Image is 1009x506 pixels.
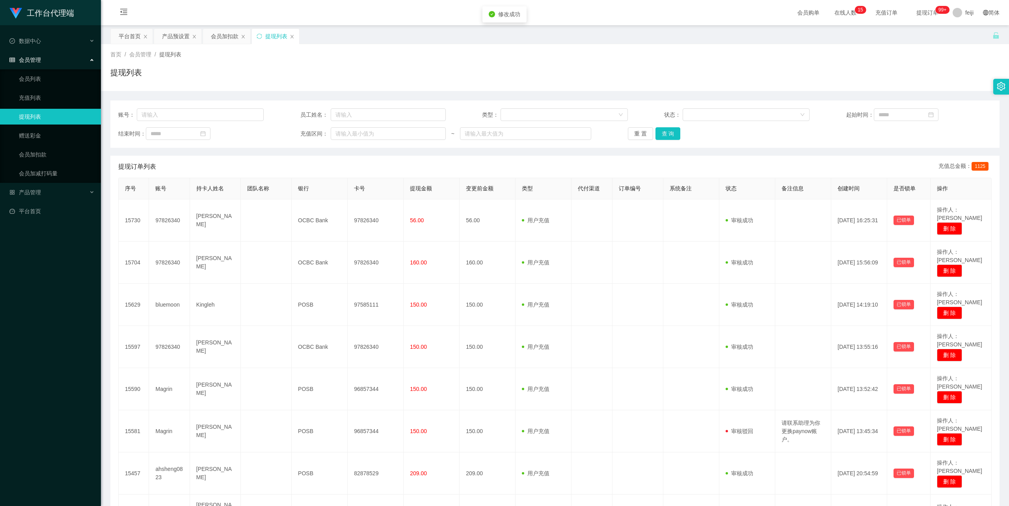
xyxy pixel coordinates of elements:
[664,111,683,119] span: 状态：
[983,10,989,15] i: 图标: global
[118,162,156,171] span: 提现订单列表
[211,29,238,44] div: 会员加扣款
[119,29,141,44] div: 平台首页
[19,109,95,125] a: 提现列表
[628,127,653,140] button: 重 置
[190,326,241,368] td: [PERSON_NAME]
[125,185,136,192] span: 序号
[190,242,241,284] td: [PERSON_NAME]
[831,452,887,495] td: [DATE] 20:54:59
[522,344,549,350] span: 用户充值
[522,470,549,476] span: 用户充值
[522,301,549,308] span: 用户充值
[522,386,549,392] span: 用户充值
[894,469,914,478] button: 已锁单
[871,10,901,15] span: 充值订单
[894,342,914,352] button: 已锁单
[937,459,982,474] span: 操作人：[PERSON_NAME]
[19,71,95,87] a: 会员列表
[265,29,287,44] div: 提现列表
[292,410,348,452] td: POSB
[997,82,1005,91] i: 图标: setting
[290,34,294,39] i: 图标: close
[190,368,241,410] td: [PERSON_NAME]
[9,203,95,219] a: 图标: dashboard平台首页
[149,199,190,242] td: 97826340
[143,34,148,39] i: 图标: close
[110,0,137,26] i: 图标: menu-fold
[110,67,142,78] h1: 提现列表
[9,57,15,63] i: 图标: table
[292,284,348,326] td: POSB
[831,410,887,452] td: [DATE] 13:45:34
[190,410,241,452] td: [PERSON_NAME]
[937,206,982,221] span: 操作人：[PERSON_NAME]
[410,301,427,308] span: 150.00
[348,326,404,368] td: 97826340
[19,166,95,181] a: 会员加减打码量
[162,29,190,44] div: 产品预设置
[410,428,427,434] span: 150.00
[410,386,427,392] span: 150.00
[125,51,126,58] span: /
[831,242,887,284] td: [DATE] 15:56:09
[937,264,962,277] button: 删 除
[460,410,516,452] td: 150.00
[19,90,95,106] a: 充值列表
[489,11,495,17] i: icon: check-circle
[460,284,516,326] td: 150.00
[119,410,149,452] td: 15581
[830,10,860,15] span: 在线人数
[726,344,753,350] span: 审核成功
[860,6,863,14] p: 5
[937,375,982,390] span: 操作人：[PERSON_NAME]
[460,242,516,284] td: 160.00
[460,326,516,368] td: 150.00
[782,185,804,192] span: 备注信息
[9,9,74,16] a: 工作台代理端
[190,452,241,495] td: [PERSON_NAME]
[831,284,887,326] td: [DATE] 14:19:10
[149,284,190,326] td: bluemoon
[912,10,942,15] span: 提现订单
[726,301,753,308] span: 审核成功
[935,6,949,14] sup: 919
[19,128,95,143] a: 赠送彩金
[937,333,982,348] span: 操作人：[PERSON_NAME]
[992,32,1000,39] i: 图标: unlock
[726,428,753,434] span: 审核驳回
[831,199,887,242] td: [DATE] 16:25:31
[522,428,549,434] span: 用户充值
[348,199,404,242] td: 97826340
[137,108,264,121] input: 请输入
[670,185,692,192] span: 系统备注
[292,199,348,242] td: OCBC Bank
[300,130,331,138] span: 充值区间：
[292,326,348,368] td: OCBC Bank
[894,258,914,267] button: 已锁单
[200,131,206,136] i: 图标: calendar
[149,368,190,410] td: Magrin
[937,475,962,488] button: 删 除
[894,300,914,309] button: 已锁单
[410,259,427,266] span: 160.00
[726,217,753,223] span: 审核成功
[838,185,860,192] span: 创建时间
[775,410,831,452] td: 请联系助理为你更换paynow账户。
[410,470,427,476] span: 209.00
[619,185,641,192] span: 订单编号
[348,410,404,452] td: 96857344
[858,6,860,14] p: 1
[831,326,887,368] td: [DATE] 13:55:16
[937,433,962,446] button: 删 除
[159,51,181,58] span: 提现列表
[110,51,121,58] span: 首页
[498,11,520,17] span: 修改成功
[300,111,331,119] span: 员工姓名：
[9,189,41,195] span: 产品管理
[410,217,424,223] span: 56.00
[937,349,962,361] button: 删 除
[854,6,866,14] sup: 15
[190,284,241,326] td: Kingleh
[119,326,149,368] td: 15597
